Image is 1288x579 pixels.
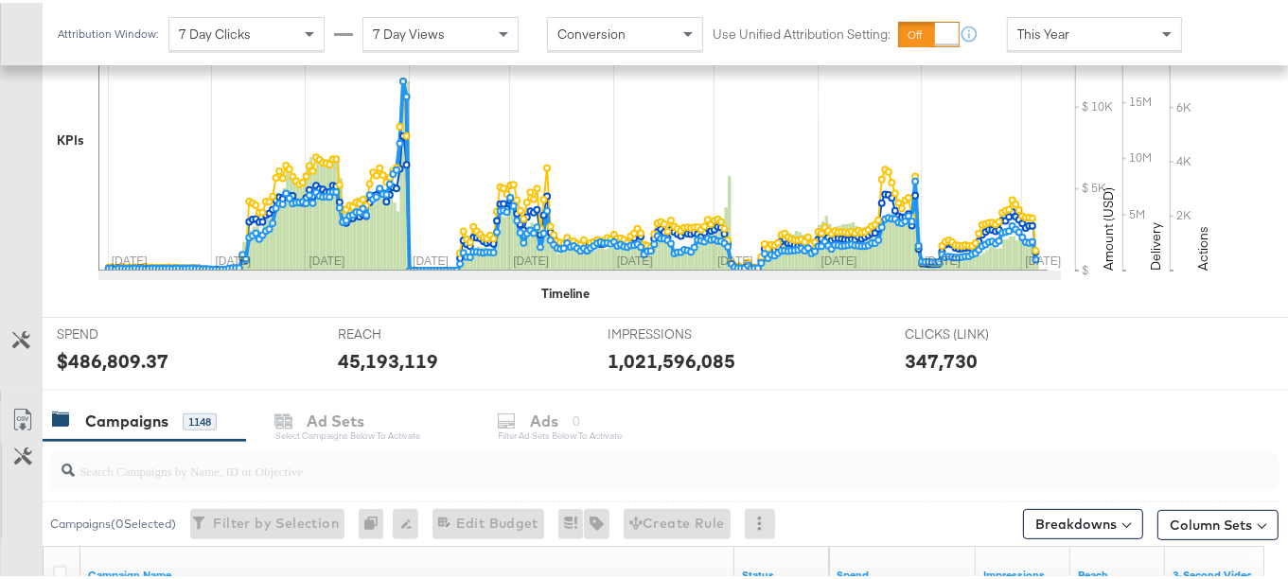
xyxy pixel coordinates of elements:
button: Breakdowns [1023,506,1143,536]
span: REACH [338,323,480,341]
div: Campaigns ( 0 Selected) [50,513,176,530]
div: 347,730 [905,344,978,372]
button: Column Sets [1157,507,1279,537]
div: 45,193,119 [338,344,438,372]
text: Amount (USD) [1100,184,1117,268]
div: Attribution Window: [57,25,159,38]
span: CLICKS (LINK) [905,323,1047,341]
span: 7 Day Clicks [179,23,251,40]
div: KPIs [57,129,84,147]
div: 1,021,596,085 [608,344,735,372]
text: Delivery [1147,219,1164,268]
span: Conversion [557,23,626,40]
div: 1148 [183,411,217,428]
span: IMPRESSIONS [608,323,750,341]
span: SPEND [57,323,199,341]
text: Actions [1194,223,1211,268]
div: Campaigns [85,408,168,430]
input: Search Campaigns by Name, ID or Objective [75,442,1170,479]
div: Timeline [542,282,591,300]
span: 7 Day Views [373,23,445,40]
label: Use Unified Attribution Setting: [713,23,891,41]
span: This Year [1017,23,1069,40]
div: $486,809.37 [57,344,168,372]
div: 0 [359,506,393,536]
